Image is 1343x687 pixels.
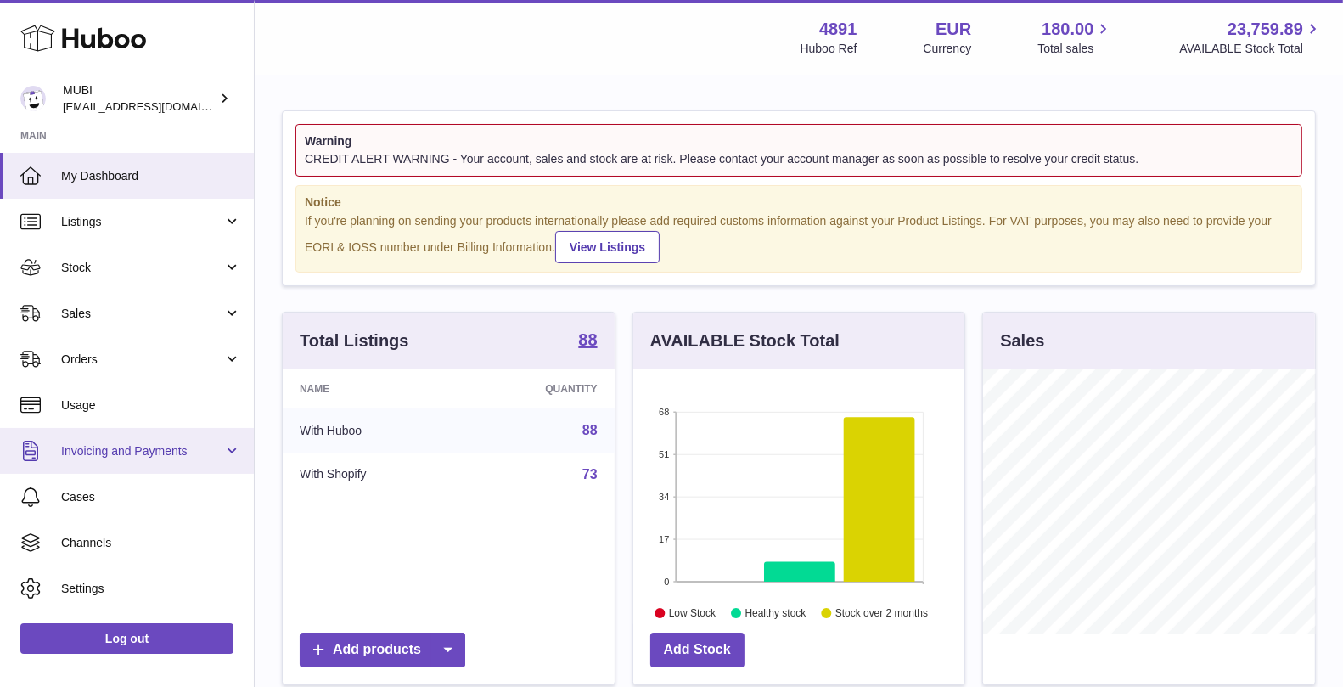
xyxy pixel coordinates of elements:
[669,608,716,620] text: Low Stock
[283,369,462,408] th: Name
[61,168,241,184] span: My Dashboard
[61,352,223,368] span: Orders
[1179,41,1323,57] span: AVAILABLE Stock Total
[1179,18,1323,57] a: 23,759.89 AVAILABLE Stock Total
[61,535,241,551] span: Channels
[659,492,669,502] text: 34
[61,489,241,505] span: Cases
[300,329,409,352] h3: Total Listings
[664,577,669,587] text: 0
[305,133,1293,149] strong: Warning
[283,408,462,453] td: With Huboo
[63,99,250,113] span: [EMAIL_ADDRESS][DOMAIN_NAME]
[61,214,223,230] span: Listings
[63,82,216,115] div: MUBI
[1037,18,1113,57] a: 180.00 Total sales
[61,260,223,276] span: Stock
[61,443,223,459] span: Invoicing and Payments
[20,86,46,111] img: shop@mubi.com
[650,329,840,352] h3: AVAILABLE Stock Total
[745,608,806,620] text: Healthy stock
[801,41,857,57] div: Huboo Ref
[283,453,462,497] td: With Shopify
[835,608,928,620] text: Stock over 2 months
[462,369,615,408] th: Quantity
[61,397,241,414] span: Usage
[305,151,1293,167] div: CREDIT ALERT WARNING - Your account, sales and stock are at risk. Please contact your account man...
[936,18,971,41] strong: EUR
[659,449,669,459] text: 51
[61,306,223,322] span: Sales
[1228,18,1303,41] span: 23,759.89
[582,423,598,437] a: 88
[305,194,1293,211] strong: Notice
[582,467,598,481] a: 73
[650,633,745,667] a: Add Stock
[819,18,857,41] strong: 4891
[578,331,597,348] strong: 88
[924,41,972,57] div: Currency
[1000,329,1044,352] h3: Sales
[555,231,660,263] a: View Listings
[1037,41,1113,57] span: Total sales
[20,623,233,654] a: Log out
[578,331,597,352] a: 88
[305,213,1293,264] div: If you're planning on sending your products internationally please add required customs informati...
[1042,18,1093,41] span: 180.00
[300,633,465,667] a: Add products
[659,407,669,417] text: 68
[659,534,669,544] text: 17
[61,581,241,597] span: Settings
